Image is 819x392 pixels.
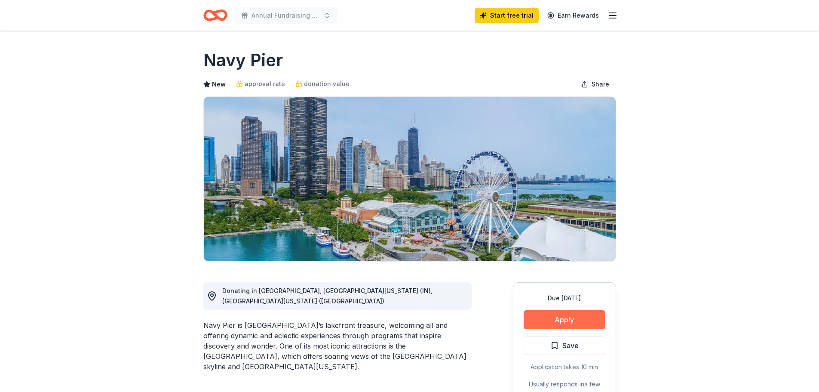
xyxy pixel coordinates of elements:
[236,79,285,89] a: approval rate
[542,8,604,23] a: Earn Rewards
[574,76,616,93] button: Share
[475,8,539,23] a: Start free trial
[524,293,605,303] div: Due [DATE]
[203,5,227,25] a: Home
[592,79,609,90] span: Share
[203,320,472,372] div: Navy Pier is [GEOGRAPHIC_DATA]’s lakefront treasure, welcoming all and offering dynamic and eclec...
[245,79,285,89] span: approval rate
[524,362,605,372] div: Application takes 10 min
[524,336,605,355] button: Save
[234,7,337,24] button: Annual Fundraising Gala
[204,97,616,261] img: Image for Navy Pier
[252,10,320,21] span: Annual Fundraising Gala
[212,79,226,90] span: New
[295,79,350,89] a: donation value
[304,79,350,89] span: donation value
[203,48,283,72] h1: Navy Pier
[222,287,433,305] span: Donating in [GEOGRAPHIC_DATA], [GEOGRAPHIC_DATA][US_STATE] (IN), [GEOGRAPHIC_DATA][US_STATE] ([GE...
[562,340,579,351] span: Save
[524,310,605,329] button: Apply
